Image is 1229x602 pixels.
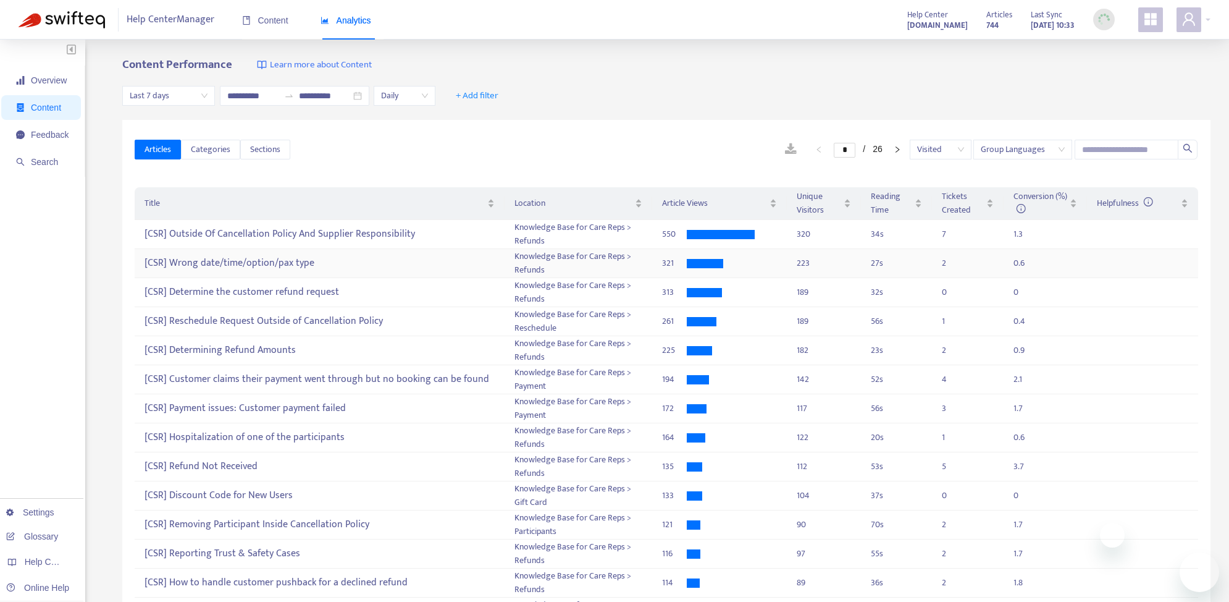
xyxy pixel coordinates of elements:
[942,518,967,532] div: 2
[907,18,968,32] a: [DOMAIN_NAME]
[1013,518,1038,532] div: 1.7
[932,187,1004,220] th: Tickets Created
[871,576,922,590] div: 36 s
[514,197,632,210] span: Location
[19,11,105,28] img: Swifteq
[787,187,861,220] th: Unique Visitors
[145,143,171,156] span: Articles
[815,146,823,153] span: left
[25,557,75,567] span: Help Centers
[130,87,208,105] span: Last 7 days
[917,140,964,159] span: Visited
[135,187,505,220] th: Title
[447,86,508,106] button: + Add filter
[1181,12,1196,27] span: user
[834,142,882,157] li: 1/26
[662,256,687,270] div: 321
[942,344,967,357] div: 2
[145,515,495,535] div: [CSR] Removing Participant Inside Cancellation Policy
[505,569,652,598] td: Knowledge Base for Care Reps > Refunds
[662,431,687,444] div: 164
[662,547,687,561] div: 116
[456,88,498,103] span: + Add filter
[797,402,851,415] div: 117
[145,253,495,274] div: [CSR] Wrong date/time/option/pax type
[986,8,1012,22] span: Articles
[505,278,652,307] td: Knowledge Base for Care Reps > Refunds
[145,544,495,564] div: [CSR] Reporting Trust & Safety Cases
[797,190,841,217] span: Unique Visitors
[662,197,767,210] span: Article Views
[145,399,495,419] div: [CSR] Payment issues: Customer payment failed
[145,197,485,210] span: Title
[321,16,329,25] span: area-chart
[662,286,687,299] div: 313
[145,457,495,477] div: [CSR] Refund Not Received
[1013,286,1038,299] div: 0
[321,15,371,25] span: Analytics
[1013,431,1038,444] div: 0.6
[240,140,290,159] button: Sections
[871,227,922,241] div: 34 s
[894,146,901,153] span: right
[887,142,907,157] button: right
[942,227,967,241] div: 7
[1013,402,1038,415] div: 1.7
[16,130,25,139] span: message
[871,489,922,502] div: 37 s
[871,344,922,357] div: 23 s
[871,190,912,217] span: Reading Time
[242,16,251,25] span: book
[942,315,967,328] div: 1
[797,286,851,299] div: 189
[662,460,687,473] div: 135
[871,518,922,532] div: 70 s
[1183,143,1193,153] span: search
[797,315,851,328] div: 189
[181,140,240,159] button: Categories
[505,423,652,452] td: Knowledge Base for Care Reps > Refunds
[1013,489,1038,502] div: 0
[1013,227,1038,241] div: 1.3
[871,402,922,415] div: 56 s
[797,256,851,270] div: 223
[942,460,967,473] div: 5
[31,103,61,112] span: Content
[122,55,232,74] b: Content Performance
[809,142,829,157] button: left
[662,373,687,386] div: 194
[907,8,948,22] span: Help Center
[145,370,495,390] div: [CSR] Customer claims their payment went through but no booking can be found
[871,373,922,386] div: 52 s
[871,460,922,473] div: 53 s
[505,540,652,569] td: Knowledge Base for Care Reps > Refunds
[797,547,851,561] div: 97
[145,341,495,361] div: [CSR] Determining Refund Amounts
[145,282,495,303] div: [CSR] Determine the customer refund request
[1143,12,1158,27] span: appstore
[505,220,652,249] td: Knowledge Base for Care Reps > Refunds
[1013,460,1038,473] div: 3.7
[1097,196,1153,210] span: Helpfulness
[145,573,495,593] div: [CSR] How to handle customer pushback for a declined refund
[797,227,851,241] div: 320
[942,431,967,444] div: 1
[16,76,25,85] span: signal
[1100,523,1125,548] iframe: Close message
[270,58,372,72] span: Learn more about Content
[145,428,495,448] div: [CSR] Hospitalization of one of the participants
[1013,256,1038,270] div: 0.6
[662,315,687,328] div: 261
[1013,315,1038,328] div: 0.4
[284,91,294,101] span: to
[809,142,829,157] li: Previous Page
[505,481,652,511] td: Knowledge Base for Care Reps > Gift Card
[145,312,495,332] div: [CSR] Reschedule Request Outside of Cancellation Policy
[863,144,865,154] span: /
[907,19,968,32] strong: [DOMAIN_NAME]
[942,576,967,590] div: 2
[257,60,267,70] img: image-link
[1013,576,1038,590] div: 1.8
[871,256,922,270] div: 27 s
[797,576,851,590] div: 89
